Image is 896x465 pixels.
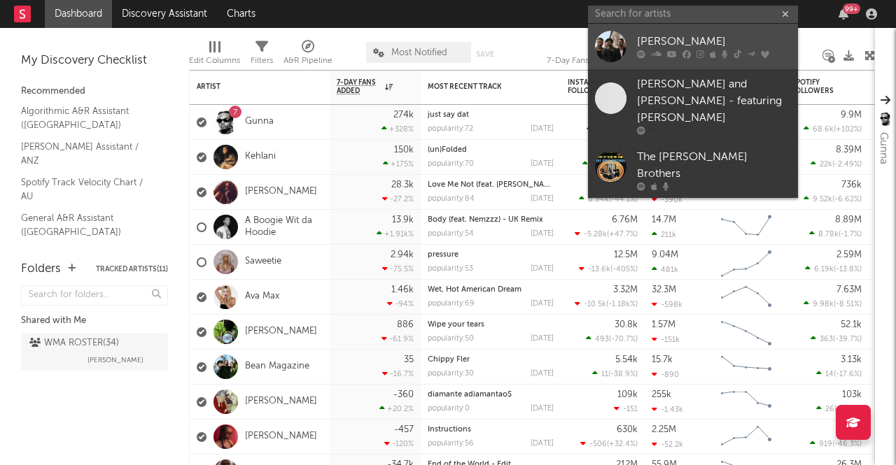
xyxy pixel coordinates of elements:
[813,196,832,203] span: 9.52k
[245,431,317,443] a: [PERSON_NAME]
[825,406,834,413] span: 26
[612,215,638,224] div: 6.76M
[836,126,860,134] span: +102 %
[813,301,834,308] span: 9.98k
[283,52,332,69] div: A&R Pipeline
[652,195,682,204] div: -390k
[804,124,862,134] div: ( )
[804,194,862,203] div: ( )
[29,335,119,352] div: WMA ROSTER ( 34 )
[588,196,609,203] span: 6.94k
[588,142,798,198] a: The [PERSON_NAME] Brothers
[245,215,323,239] a: A Boogie Wit da Hoodie
[245,396,317,408] a: [PERSON_NAME]
[393,390,414,399] div: -360
[595,336,609,343] span: 493
[841,320,862,329] div: 52.1k
[819,441,832,448] span: 919
[189,52,240,69] div: Edit Columns
[834,196,860,203] span: -6.62 %
[610,371,636,378] span: -38.9 %
[428,251,458,259] a: pressure
[21,83,168,100] div: Recommended
[836,250,862,259] div: 2.59M
[652,390,671,399] div: 255k
[428,286,521,294] a: Wet, Hot American Dream
[652,405,683,414] div: -1.43k
[613,285,638,294] div: 3.32M
[428,181,638,189] a: Love Me Not (feat. [PERSON_NAME][GEOGRAPHIC_DATA])
[586,334,638,343] div: ( )
[397,320,414,329] div: 886
[612,266,636,273] span: -405 %
[394,145,414,155] div: 150k
[21,175,154,203] a: Spotify Track Velocity Chart / AU
[841,355,862,364] div: 3.13k
[579,194,638,203] div: ( )
[531,265,554,273] div: [DATE]
[87,352,143,369] span: [PERSON_NAME]
[810,439,862,448] div: ( )
[428,440,474,448] div: popularity: 56
[813,126,834,134] span: 68.6k
[575,299,638,308] div: ( )
[839,8,848,20] button: 99+
[377,229,414,238] div: +1.91k %
[652,440,683,449] div: -52.2k
[617,425,638,434] div: 630k
[811,334,862,343] div: ( )
[617,390,638,399] div: 109k
[245,116,274,128] a: Gunna
[428,160,474,168] div: popularity: 70
[582,159,638,169] div: ( )
[381,124,414,134] div: +328 %
[531,300,554,308] div: [DATE]
[715,210,778,245] svg: Chart title
[392,215,414,224] div: 13.9k
[337,78,381,95] span: 7-Day Fans Added
[428,300,475,308] div: popularity: 69
[428,286,554,294] div: Wet, Hot American Dream
[531,440,554,448] div: [DATE]
[428,251,554,259] div: pressure
[428,111,469,119] a: just say dat
[792,78,841,95] div: Spotify Followers
[428,146,554,154] div: (un)Folded
[836,266,860,273] span: -13.8 %
[652,265,678,274] div: 481k
[245,186,317,198] a: [PERSON_NAME]
[652,335,680,344] div: -151k
[21,313,168,329] div: Shared with Me
[841,180,862,189] div: 736k
[609,231,636,238] span: +47.7 %
[428,321,554,329] div: Wipe your tears
[391,250,414,259] div: 2.94k
[428,321,484,329] a: Wipe your tears
[245,256,281,268] a: Saweetie
[382,264,414,273] div: -75.5 %
[637,34,791,50] div: [PERSON_NAME]
[21,285,168,306] input: Search for folders...
[816,369,862,378] div: ( )
[715,385,778,420] svg: Chart title
[825,371,834,378] span: 14
[836,371,860,378] span: -17.6 %
[805,264,862,273] div: ( )
[428,426,471,434] a: Instructions
[428,405,470,413] div: popularity: 0
[804,299,862,308] div: ( )
[283,35,332,76] div: A&R Pipeline
[820,336,833,343] span: 363
[809,229,862,238] div: ( )
[428,195,475,203] div: popularity: 84
[197,83,302,91] div: Artist
[614,250,638,259] div: 12.5M
[428,356,554,364] div: Chippy Fler
[608,301,636,308] span: -1.18k %
[381,334,414,343] div: -61.9 %
[652,320,675,329] div: 1.57M
[96,266,168,273] button: Tracked Artists(11)
[589,441,607,448] span: -506
[652,355,673,364] div: 15.7k
[428,391,554,399] div: diamante adiamantao$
